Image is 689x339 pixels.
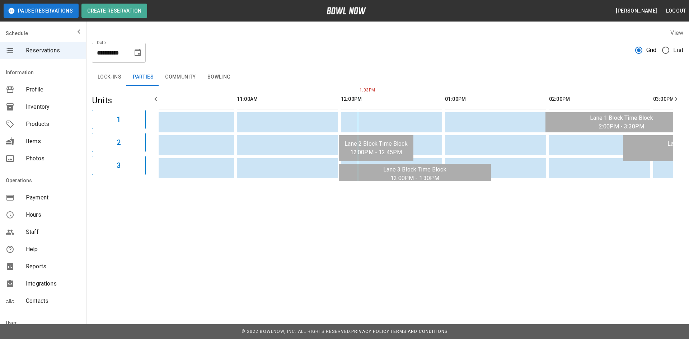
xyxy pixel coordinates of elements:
[26,154,80,163] span: Photos
[92,156,146,175] button: 3
[26,279,80,288] span: Integrations
[92,95,146,106] h5: Units
[358,87,360,94] span: 1:03PM
[92,69,127,86] button: Lock-ins
[4,4,79,18] button: Pause Reservations
[81,4,147,18] button: Create Reservation
[202,69,236,86] button: Bowling
[131,46,145,60] button: Choose date, selected date is Apr 18, 2026
[26,228,80,236] span: Staff
[26,297,80,305] span: Contacts
[117,160,121,171] h6: 3
[351,329,389,334] a: Privacy Policy
[159,69,202,86] button: Community
[670,29,683,36] label: View
[673,46,683,55] span: List
[26,120,80,128] span: Products
[92,69,683,86] div: inventory tabs
[26,85,80,94] span: Profile
[117,137,121,148] h6: 2
[127,69,159,86] button: Parties
[242,329,351,334] span: © 2022 BowlNow, Inc. All Rights Reserved.
[237,89,338,109] th: 11:00AM
[133,89,234,109] th: 10:00AM
[26,103,80,111] span: Inventory
[92,133,146,152] button: 2
[26,211,80,219] span: Hours
[646,46,657,55] span: Grid
[390,329,447,334] a: Terms and Conditions
[26,137,80,146] span: Items
[26,245,80,254] span: Help
[327,7,366,14] img: logo
[26,262,80,271] span: Reports
[92,110,146,129] button: 1
[26,193,80,202] span: Payment
[613,4,660,18] button: [PERSON_NAME]
[341,89,442,109] th: 12:00PM
[117,114,121,125] h6: 1
[26,46,80,55] span: Reservations
[663,4,689,18] button: Logout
